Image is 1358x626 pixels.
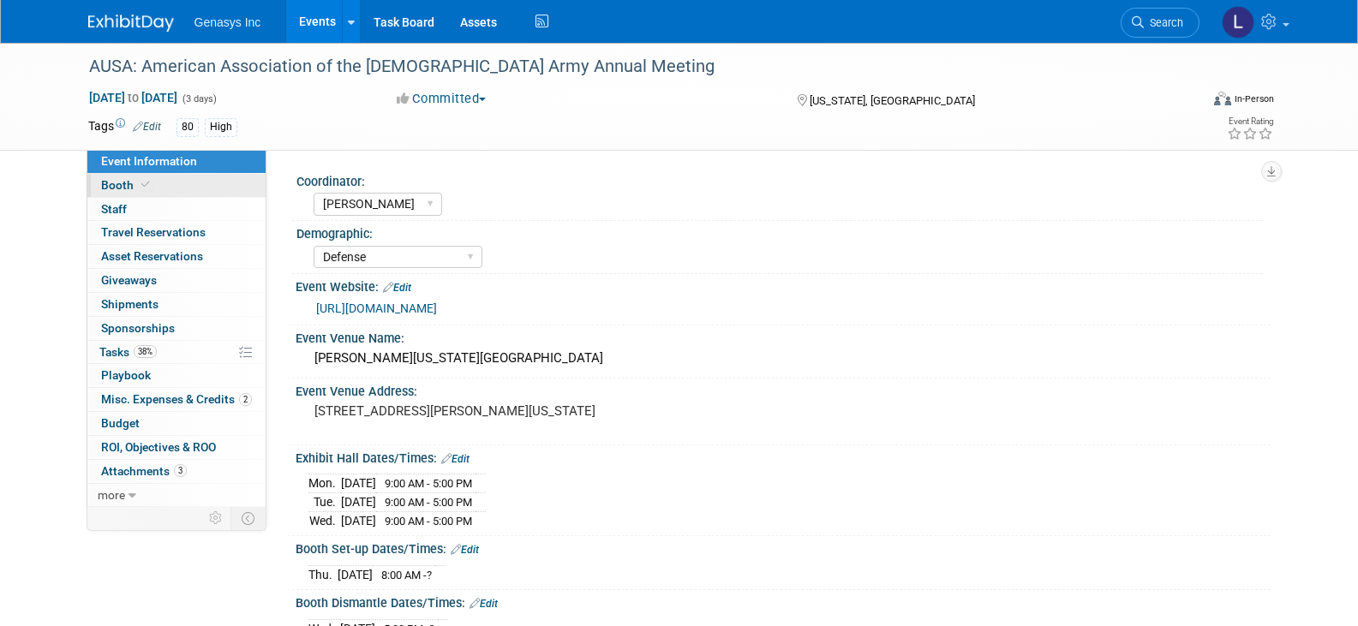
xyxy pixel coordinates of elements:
[98,488,125,502] span: more
[87,484,266,507] a: more
[1144,16,1183,29] span: Search
[101,273,157,287] span: Giveaways
[99,345,157,359] span: Tasks
[427,569,432,581] span: ?
[101,225,206,239] span: Travel Reservations
[88,117,161,137] td: Tags
[125,91,141,104] span: to
[87,364,266,387] a: Playbook
[381,569,432,581] span: 8:00 AM -
[1121,8,1199,38] a: Search
[1227,117,1273,126] div: Event Rating
[308,474,341,493] td: Mon.
[101,321,175,335] span: Sponsorships
[87,245,266,268] a: Asset Reservations
[316,301,437,315] a: [URL][DOMAIN_NAME]
[133,121,161,133] a: Edit
[341,474,376,493] td: [DATE]
[88,15,174,32] img: ExhibitDay
[451,544,479,556] a: Edit
[1214,92,1231,105] img: Format-Inperson.png
[201,507,231,529] td: Personalize Event Tab Strip
[101,392,252,406] span: Misc. Expenses & Credits
[134,345,157,358] span: 38%
[181,93,217,104] span: (3 days)
[87,174,266,197] a: Booth
[308,565,338,583] td: Thu.
[88,90,178,105] span: [DATE] [DATE]
[101,368,151,382] span: Playbook
[296,221,1263,242] div: Demographic:
[101,297,159,311] span: Shipments
[194,15,261,29] span: Genasys Inc
[87,269,266,292] a: Giveaways
[101,416,140,430] span: Budget
[1234,92,1274,105] div: In-Person
[83,51,1174,82] div: AUSA: American Association of the [DEMOGRAPHIC_DATA] Army Annual Meeting
[174,464,187,477] span: 3
[101,440,216,454] span: ROI, Objectives & ROO
[87,412,266,435] a: Budget
[338,565,373,583] td: [DATE]
[1098,89,1275,115] div: Event Format
[296,274,1271,296] div: Event Website:
[341,492,376,511] td: [DATE]
[1222,6,1254,39] img: Lucy Temprano
[441,453,470,465] a: Edit
[383,282,411,294] a: Edit
[87,436,266,459] a: ROI, Objectives & ROO
[341,511,376,529] td: [DATE]
[101,178,153,192] span: Booth
[308,345,1258,372] div: [PERSON_NAME][US_STATE][GEOGRAPHIC_DATA]
[385,496,472,509] span: 9:00 AM - 5:00 PM
[87,198,266,221] a: Staff
[101,154,197,168] span: Event Information
[87,341,266,364] a: Tasks38%
[230,507,266,529] td: Toggle Event Tabs
[391,90,493,108] button: Committed
[385,477,472,490] span: 9:00 AM - 5:00 PM
[87,317,266,340] a: Sponsorships
[239,393,252,406] span: 2
[296,590,1271,612] div: Booth Dismantle Dates/Times:
[296,445,1271,468] div: Exhibit Hall Dates/Times:
[87,460,266,483] a: Attachments3
[470,598,498,610] a: Edit
[308,511,341,529] td: Wed.
[87,221,266,244] a: Travel Reservations
[296,536,1271,558] div: Booth Set-up Dates/Times:
[385,515,472,528] span: 9:00 AM - 5:00 PM
[308,492,341,511] td: Tue.
[101,202,127,216] span: Staff
[141,180,150,189] i: Booth reservation complete
[176,118,199,136] div: 80
[87,150,266,173] a: Event Information
[296,325,1271,347] div: Event Venue Name:
[810,94,975,107] span: [US_STATE], [GEOGRAPHIC_DATA]
[101,464,187,478] span: Attachments
[296,169,1263,190] div: Coordinator:
[101,249,203,263] span: Asset Reservations
[314,403,683,419] pre: [STREET_ADDRESS][PERSON_NAME][US_STATE]
[87,293,266,316] a: Shipments
[87,388,266,411] a: Misc. Expenses & Credits2
[205,118,237,136] div: High
[296,379,1271,400] div: Event Venue Address:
